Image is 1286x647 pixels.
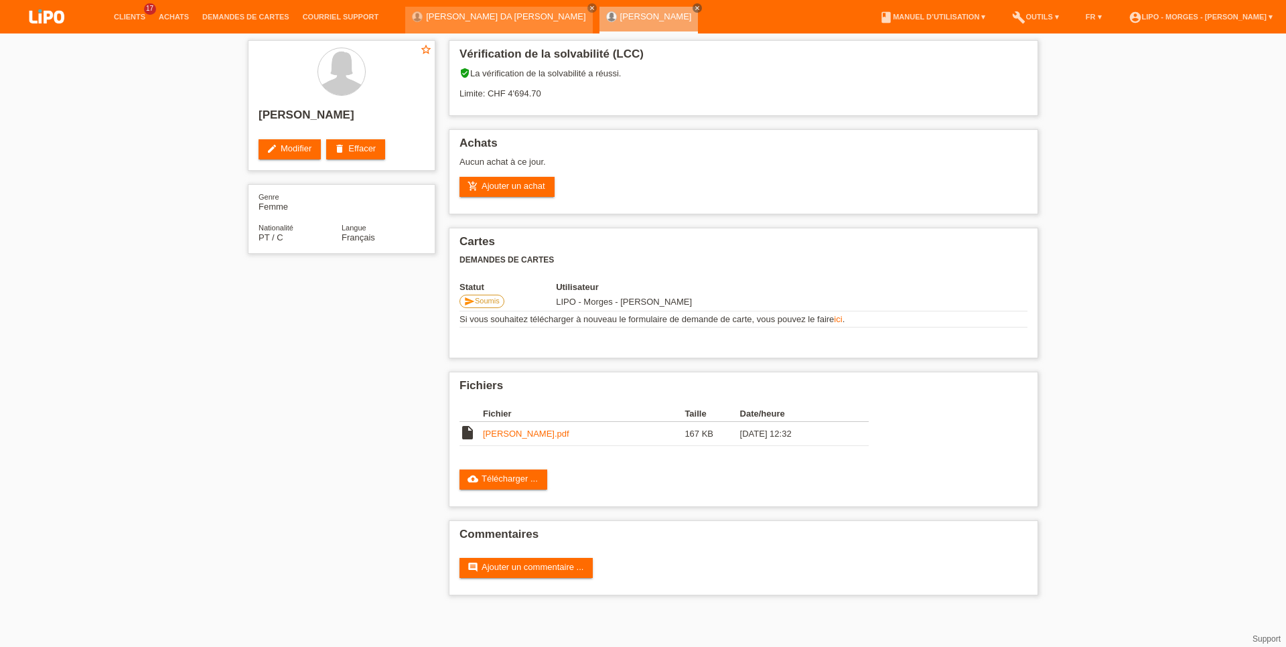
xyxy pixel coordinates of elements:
[13,27,80,38] a: LIPO pay
[1079,13,1109,21] a: FR ▾
[1129,11,1142,24] i: account_circle
[1012,11,1025,24] i: build
[587,3,597,13] a: close
[420,44,432,56] i: star_border
[459,48,1027,68] h2: Vérification de la solvabilité (LCC)
[107,13,152,21] a: Clients
[483,429,569,439] a: [PERSON_NAME].pdf
[475,297,500,305] span: Soumis
[1253,634,1281,644] a: Support
[459,528,1027,548] h2: Commentaires
[259,139,321,159] a: editModifier
[259,232,283,242] span: Portugal / C / 06.05.2017
[468,181,478,192] i: add_shopping_cart
[459,68,470,78] i: verified_user
[459,68,1027,109] div: La vérification de la solvabilité a réussi. Limite: CHF 4'694.70
[259,224,293,232] span: Nationalité
[556,297,692,307] span: 30.08.2025
[459,235,1027,255] h2: Cartes
[267,143,277,154] i: edit
[426,11,585,21] a: [PERSON_NAME] DA [PERSON_NAME]
[1122,13,1279,21] a: account_circleLIPO - Morges - [PERSON_NAME] ▾
[1005,13,1065,21] a: buildOutils ▾
[259,193,279,201] span: Genre
[620,11,692,21] a: [PERSON_NAME]
[459,311,1027,328] td: Si vous souhaitez télécharger à nouveau le formulaire de demande de carte, vous pouvez le faire .
[459,558,593,578] a: commentAjouter un commentaire ...
[459,255,1027,265] h3: Demandes de cartes
[144,3,156,15] span: 17
[296,13,385,21] a: Courriel Support
[342,224,366,232] span: Langue
[468,562,478,573] i: comment
[259,109,425,129] h2: [PERSON_NAME]
[879,11,893,24] i: book
[334,143,345,154] i: delete
[459,379,1027,399] h2: Fichiers
[326,139,385,159] a: deleteEffacer
[556,282,783,292] th: Utilisateur
[342,232,375,242] span: Français
[459,177,555,197] a: add_shopping_cartAjouter un achat
[468,474,478,484] i: cloud_upload
[834,314,842,324] a: ici
[464,296,475,307] i: send
[196,13,296,21] a: Demandes de cartes
[589,5,595,11] i: close
[459,470,547,490] a: cloud_uploadTélécharger ...
[459,157,1027,177] div: Aucun achat à ce jour.
[740,406,850,422] th: Date/heure
[259,192,342,212] div: Femme
[459,425,476,441] i: insert_drive_file
[873,13,992,21] a: bookManuel d’utilisation ▾
[483,406,685,422] th: Fichier
[685,422,739,446] td: 167 KB
[694,5,701,11] i: close
[152,13,196,21] a: Achats
[693,3,702,13] a: close
[459,137,1027,157] h2: Achats
[420,44,432,58] a: star_border
[685,406,739,422] th: Taille
[459,282,556,292] th: Statut
[740,422,850,446] td: [DATE] 12:32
